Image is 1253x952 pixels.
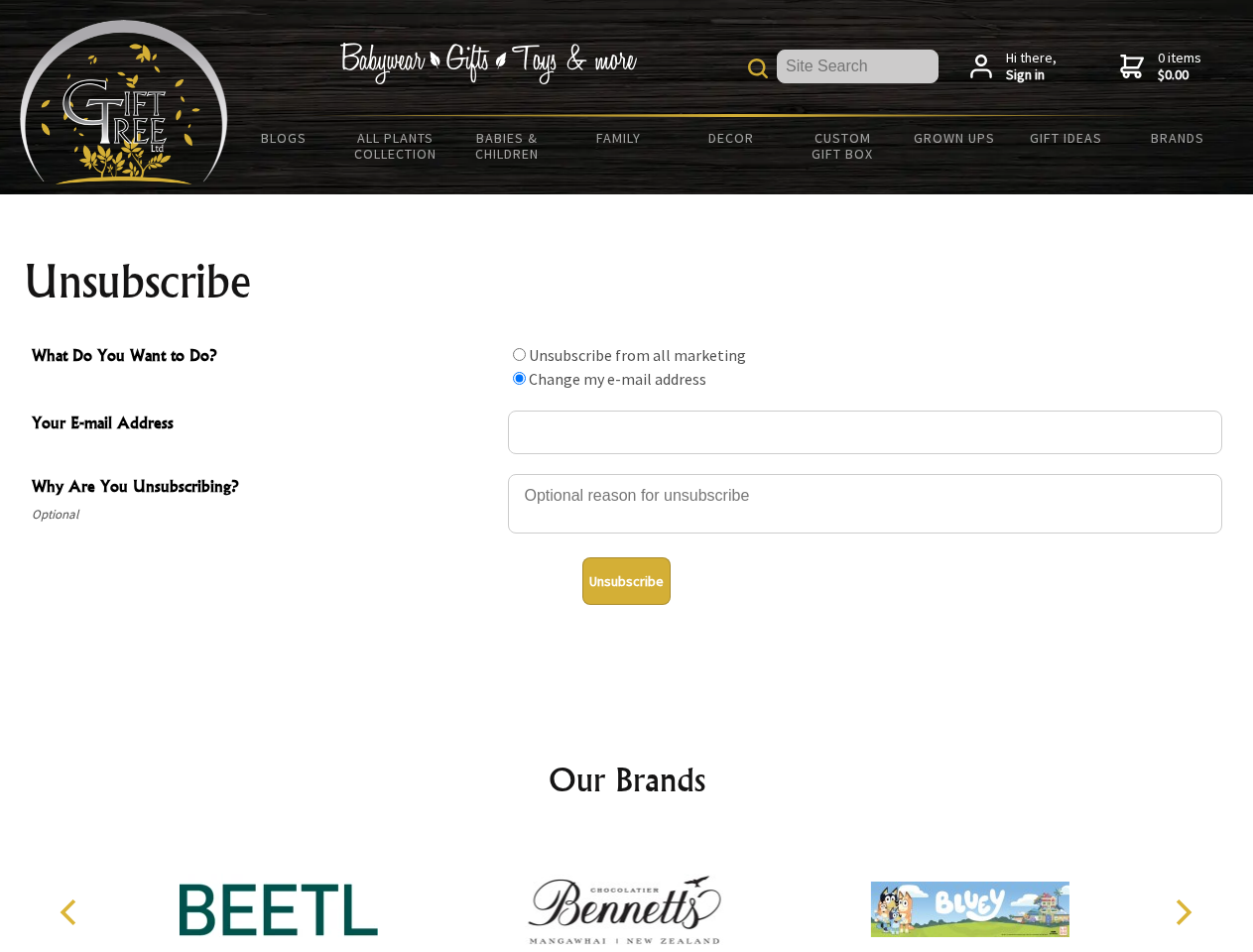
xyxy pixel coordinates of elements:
[1120,50,1201,84] a: 0 items$0.00
[513,372,526,385] input: What Do You Want to Do?
[582,557,671,605] button: Unsubscribe
[564,117,676,159] a: Family
[20,20,228,184] img: Babyware - Gifts - Toys and more...
[32,474,498,503] span: Why Are You Unsubscribing?
[40,756,1214,803] h2: Our Brands
[529,345,746,365] label: Unsubscribe from all marketing
[970,50,1057,84] a: Hi there,Sign in
[513,348,526,361] input: What Do You Want to Do?
[1006,50,1057,84] span: Hi there,
[777,50,939,83] input: Site Search
[228,117,340,159] a: BLOGS
[340,117,452,175] a: All Plants Collection
[50,891,93,934] button: Previous
[1122,117,1234,159] a: Brands
[898,117,1010,159] a: Grown Ups
[1006,66,1057,84] strong: Sign in
[32,503,498,527] span: Optional
[748,59,768,78] img: product search
[787,117,899,175] a: Custom Gift Box
[529,369,706,389] label: Change my e-mail address
[24,258,1230,305] h1: Unsubscribe
[508,411,1222,454] input: Your E-mail Address
[1158,49,1201,84] span: 0 items
[675,117,787,159] a: Decor
[1161,891,1204,934] button: Next
[451,117,564,175] a: Babies & Children
[508,474,1222,534] textarea: Why Are You Unsubscribing?
[1158,66,1201,84] strong: $0.00
[1010,117,1122,159] a: Gift Ideas
[339,43,637,84] img: Babywear - Gifts - Toys & more
[32,343,498,372] span: What Do You Want to Do?
[32,411,498,439] span: Your E-mail Address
